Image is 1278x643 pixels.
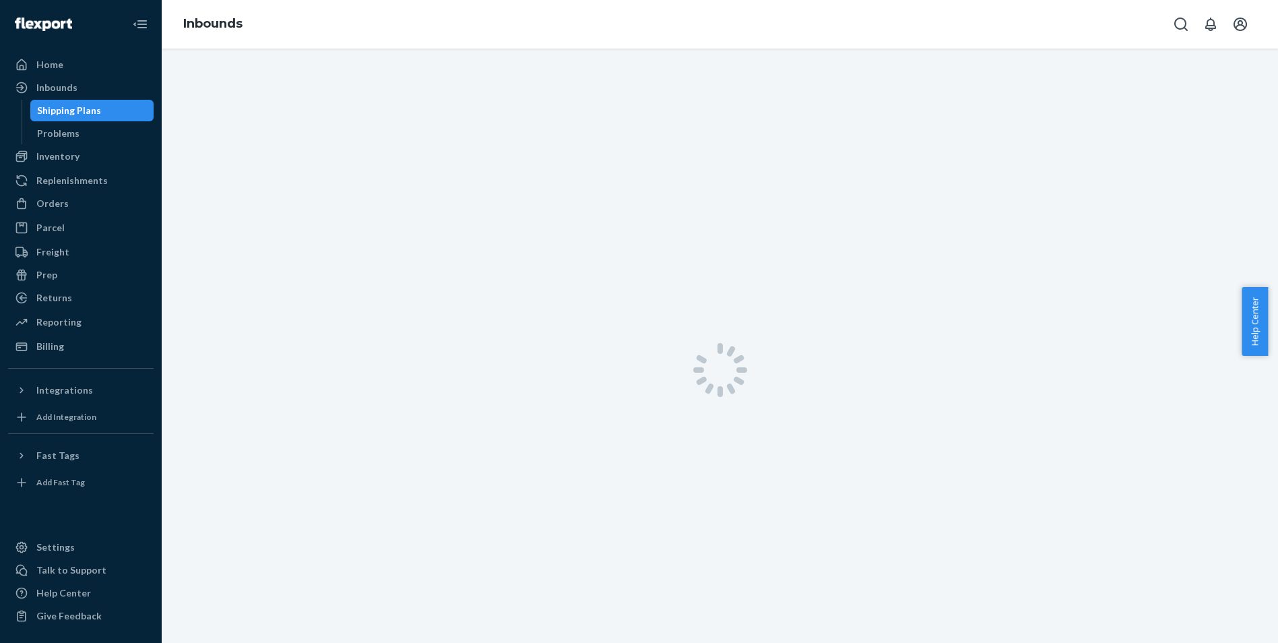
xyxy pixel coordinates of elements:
[1197,11,1224,38] button: Open notifications
[8,605,154,627] button: Give Feedback
[37,127,79,140] div: Problems
[1227,11,1254,38] button: Open account menu
[8,472,154,493] a: Add Fast Tag
[36,340,64,353] div: Billing
[36,174,108,187] div: Replenishments
[1242,287,1268,356] button: Help Center
[183,16,243,31] a: Inbounds
[36,221,65,235] div: Parcel
[36,291,72,305] div: Returns
[36,197,69,210] div: Orders
[8,217,154,239] a: Parcel
[15,18,72,31] img: Flexport logo
[8,537,154,558] a: Settings
[36,411,96,423] div: Add Integration
[36,245,69,259] div: Freight
[1168,11,1194,38] button: Open Search Box
[8,287,154,309] a: Returns
[8,311,154,333] a: Reporting
[8,582,154,604] a: Help Center
[36,58,63,71] div: Home
[8,146,154,167] a: Inventory
[8,406,154,428] a: Add Integration
[36,541,75,554] div: Settings
[30,123,154,144] a: Problems
[8,54,154,75] a: Home
[8,170,154,191] a: Replenishments
[36,150,79,163] div: Inventory
[36,609,102,623] div: Give Feedback
[36,477,85,488] div: Add Fast Tag
[36,315,82,329] div: Reporting
[36,563,106,577] div: Talk to Support
[30,100,154,121] a: Shipping Plans
[8,193,154,214] a: Orders
[36,449,79,462] div: Fast Tags
[8,241,154,263] a: Freight
[36,81,77,94] div: Inbounds
[8,264,154,286] a: Prep
[8,559,154,581] button: Talk to Support
[37,104,101,117] div: Shipping Plans
[8,77,154,98] a: Inbounds
[36,384,93,397] div: Integrations
[127,11,154,38] button: Close Navigation
[8,445,154,466] button: Fast Tags
[172,5,253,44] ol: breadcrumbs
[8,379,154,401] button: Integrations
[36,586,91,600] div: Help Center
[8,336,154,357] a: Billing
[36,268,57,282] div: Prep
